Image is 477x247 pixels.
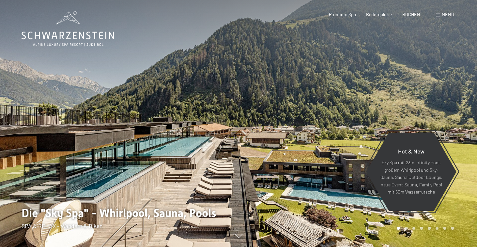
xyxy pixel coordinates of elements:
span: Hot & New [398,148,424,155]
a: Hot & New Sky Spa mit 23m Infinity Pool, großem Whirlpool und Sky-Sauna, Sauna Outdoor Lounge, ne... [366,132,457,211]
div: Carousel Page 6 [436,227,439,230]
div: Carousel Page 7 [443,227,446,230]
a: Premium Spa [329,12,356,17]
div: Carousel Page 2 [405,227,408,230]
div: Carousel Page 8 [451,227,454,230]
a: Bildergalerie [366,12,392,17]
div: Carousel Page 5 [428,227,431,230]
div: Carousel Pagination [394,227,454,230]
div: Carousel Page 4 [420,227,423,230]
span: Menü [442,12,454,17]
div: Carousel Page 3 [412,227,416,230]
a: BUCHEN [402,12,420,17]
p: Sky Spa mit 23m Infinity Pool, großem Whirlpool und Sky-Sauna, Sauna Outdoor Lounge, neue Event-S... [380,159,442,196]
div: Carousel Page 1 (Current Slide) [397,227,400,230]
